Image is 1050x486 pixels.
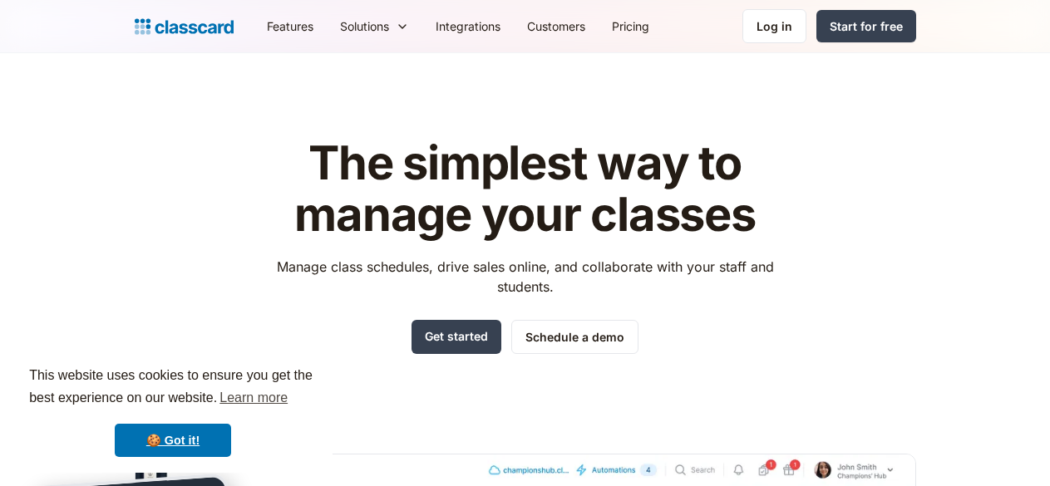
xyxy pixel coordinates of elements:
a: Integrations [422,7,514,45]
div: Log in [757,17,792,35]
div: Solutions [327,7,422,45]
a: Customers [514,7,599,45]
a: Logo [135,15,234,38]
div: Start for free [830,17,903,35]
h1: The simplest way to manage your classes [261,138,789,240]
a: dismiss cookie message [115,424,231,457]
div: Solutions [340,17,389,35]
a: Get started [412,320,501,354]
a: Features [254,7,327,45]
a: Start for free [816,10,916,42]
span: This website uses cookies to ensure you get the best experience on our website. [29,366,317,410]
a: Pricing [599,7,663,45]
a: learn more about cookies [217,385,290,410]
a: Log in [742,9,806,43]
div: cookieconsent [13,350,333,473]
a: Schedule a demo [511,320,638,354]
p: Manage class schedules, drive sales online, and collaborate with your staff and students. [261,257,789,297]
